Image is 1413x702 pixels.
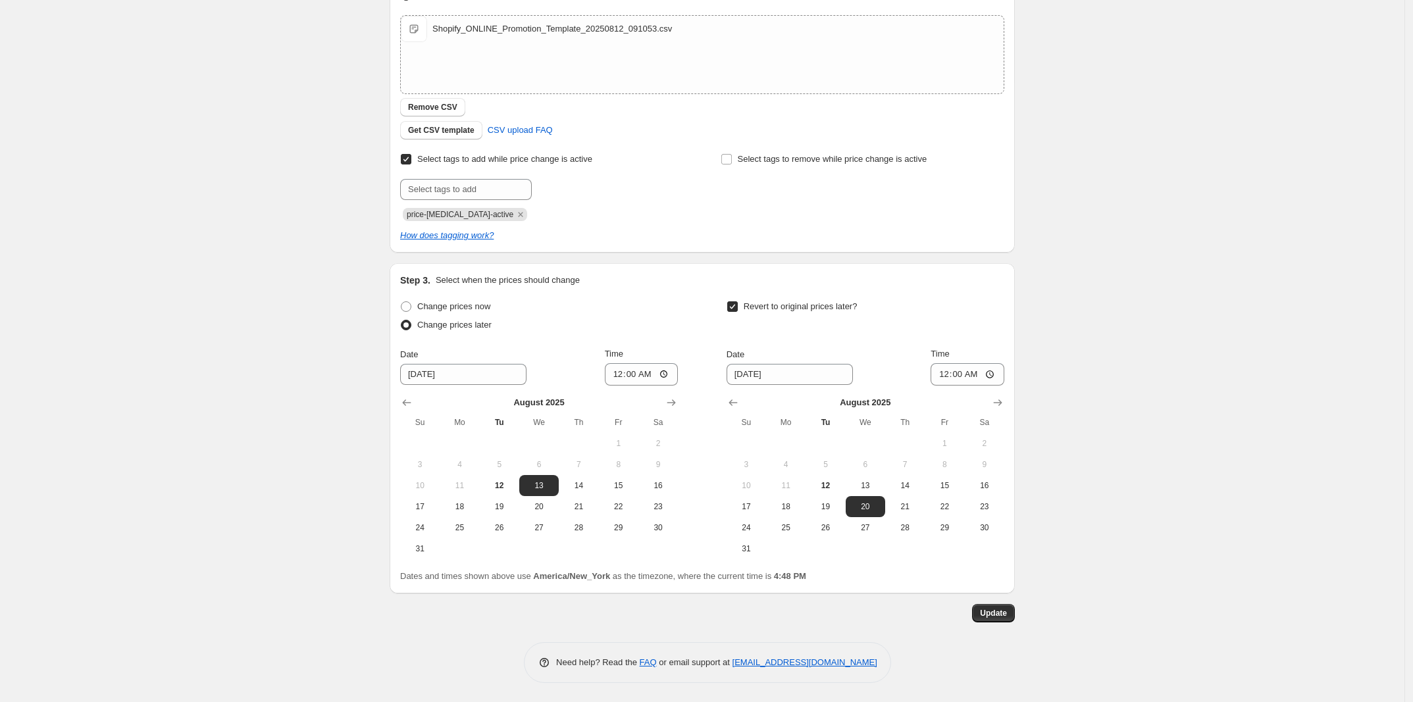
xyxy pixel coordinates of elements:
span: Th [564,417,593,428]
span: 14 [564,480,593,491]
th: Wednesday [519,412,559,433]
span: Select tags to add while price change is active [417,154,592,164]
span: Mo [445,417,474,428]
span: Date [400,349,418,359]
span: 27 [525,522,553,533]
span: 26 [811,522,840,533]
a: CSV upload FAQ [480,120,561,141]
p: Select when the prices should change [436,274,580,287]
span: 26 [485,522,514,533]
span: Sa [970,417,999,428]
span: Fr [930,417,959,428]
span: 19 [485,501,514,512]
button: Tuesday August 5 2025 [806,454,845,475]
span: 17 [405,501,434,512]
span: 18 [771,501,800,512]
button: Remove CSV [400,98,465,116]
button: Friday August 29 2025 [925,517,964,538]
span: Update [980,608,1007,618]
span: or email support at [657,657,732,667]
span: Time [605,349,623,359]
span: 25 [445,522,474,533]
button: Saturday August 16 2025 [965,475,1004,496]
button: Friday August 22 2025 [925,496,964,517]
button: Monday August 11 2025 [766,475,806,496]
button: Show previous month, July 2025 [724,393,742,412]
button: Wednesday August 6 2025 [846,454,885,475]
span: 16 [970,480,999,491]
span: 4 [445,459,474,470]
i: How does tagging work? [400,230,494,240]
button: Monday August 4 2025 [440,454,479,475]
span: Need help? Read the [556,657,640,667]
span: 9 [970,459,999,470]
span: 12 [485,480,514,491]
span: 31 [405,543,434,554]
button: Wednesday August 6 2025 [519,454,559,475]
span: 16 [644,480,673,491]
span: 8 [930,459,959,470]
th: Monday [440,412,479,433]
button: Friday August 15 2025 [599,475,638,496]
input: 8/12/2025 [400,364,527,385]
span: 28 [890,522,919,533]
th: Sunday [400,412,440,433]
button: Wednesday August 27 2025 [846,517,885,538]
button: Saturday August 23 2025 [638,496,678,517]
button: Show next month, September 2025 [989,393,1007,412]
span: 25 [771,522,800,533]
button: Saturday August 16 2025 [638,475,678,496]
span: 12 [811,480,840,491]
button: Friday August 15 2025 [925,475,964,496]
div: Shopify_ONLINE_Promotion_Template_20250812_091053.csv [432,22,672,36]
button: Sunday August 10 2025 [400,475,440,496]
button: Friday August 1 2025 [599,433,638,454]
span: 7 [890,459,919,470]
span: 6 [525,459,553,470]
button: Thursday August 28 2025 [559,517,598,538]
button: Saturday August 30 2025 [965,517,1004,538]
span: We [525,417,553,428]
span: 3 [732,459,761,470]
span: Dates and times shown above use as the timezone, where the current time is [400,571,806,581]
span: Revert to original prices later? [744,301,858,311]
span: 30 [970,522,999,533]
span: 30 [644,522,673,533]
span: 6 [851,459,880,470]
button: Thursday August 21 2025 [885,496,925,517]
span: Remove CSV [408,102,457,113]
span: Time [931,349,949,359]
button: Saturday August 2 2025 [638,433,678,454]
span: 13 [525,480,553,491]
span: 29 [604,522,633,533]
button: Saturday August 23 2025 [965,496,1004,517]
span: 14 [890,480,919,491]
button: Sunday August 17 2025 [400,496,440,517]
span: 21 [564,501,593,512]
button: Remove price-change-job-active [515,209,527,220]
button: Update [972,604,1015,622]
th: Sunday [727,412,766,433]
b: America/New_York [533,571,610,581]
b: 4:48 PM [774,571,806,581]
span: 20 [525,501,553,512]
th: Tuesday [480,412,519,433]
span: Mo [771,417,800,428]
button: Monday August 4 2025 [766,454,806,475]
input: 12:00 [931,363,1004,386]
span: 24 [732,522,761,533]
input: 12:00 [605,363,679,386]
span: 22 [604,501,633,512]
h2: Step 3. [400,274,430,287]
span: 17 [732,501,761,512]
span: We [851,417,880,428]
button: Wednesday August 20 2025 [846,496,885,517]
th: Friday [925,412,964,433]
span: 15 [930,480,959,491]
span: 13 [851,480,880,491]
button: Saturday August 9 2025 [638,454,678,475]
span: 5 [811,459,840,470]
button: Tuesday August 19 2025 [480,496,519,517]
span: 15 [604,480,633,491]
span: 20 [851,501,880,512]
